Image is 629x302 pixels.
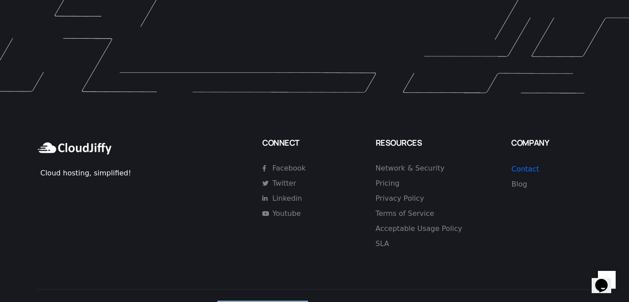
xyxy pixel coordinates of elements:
[376,238,389,249] span: SLA
[270,208,301,219] span: Youtube
[511,138,593,148] h4: COMPANY
[270,178,296,189] span: Twitter
[376,138,503,148] h4: RESOURCES
[592,266,620,293] iframe: chat widget
[376,178,495,189] a: Pricing
[262,163,340,174] a: Facebook
[376,238,495,249] a: SLA
[262,193,340,204] a: Linkedin
[376,193,424,204] span: Privacy Policy
[262,208,340,219] a: Youtube
[376,208,434,219] span: Terms of Service
[262,178,340,189] a: Twitter
[376,223,495,234] a: Acceptable Usage Policy
[262,138,367,148] h4: CONNECT
[40,168,253,179] div: Cloud hosting, simplified!
[376,193,495,204] a: Privacy Policy
[270,163,306,174] span: Facebook
[376,163,445,174] span: Network & Security
[376,163,495,174] a: Network & Security
[376,208,495,219] a: Terms of Service
[511,180,527,188] a: Blog
[511,165,539,173] a: Contact
[270,193,302,204] span: Linkedin
[376,223,462,234] span: Acceptable Usage Policy
[376,178,400,189] span: Pricing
